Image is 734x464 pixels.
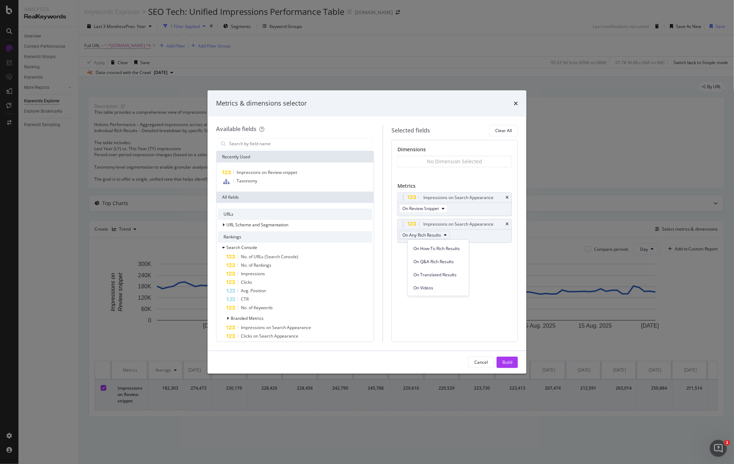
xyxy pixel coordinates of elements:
[474,359,488,365] div: Cancel
[495,128,512,134] div: Clear All
[397,146,512,156] div: Dimensions
[231,315,264,321] span: Branded Metrics
[489,125,518,136] button: Clear All
[226,222,288,228] span: URL Scheme and Segmentation
[397,192,512,216] div: Impressions on Search AppearancetimesOn Review Snippet
[506,196,509,200] div: times
[241,271,265,277] span: Impressions
[218,231,372,243] div: Rankings
[237,169,297,175] span: Impressions on Review snippet
[216,151,374,163] div: Recently Used
[724,440,730,446] span: 1
[391,126,430,135] div: Selected fields
[423,221,493,228] div: Impressions on Search Appearance
[402,205,439,211] span: On Review Snippet
[423,194,493,201] div: Impressions on Search Appearance
[226,244,257,250] span: Search Console
[514,99,518,108] div: times
[241,333,298,339] span: Clicks on Search Appearance
[399,231,450,239] button: On Any Rich Results
[710,440,727,457] iframe: Intercom live chat
[241,305,273,311] span: No. of Keywords
[241,254,298,260] span: No. of URLs (Search Console)
[237,178,257,184] span: Taxonomy
[228,138,372,149] input: Search by field name
[402,232,441,238] span: On Any Rich Results
[497,357,518,368] button: Build
[216,192,374,203] div: All fields
[218,209,372,220] div: URLs
[208,90,526,374] div: modal
[502,359,512,365] div: Build
[241,279,252,285] span: Clicks
[413,259,463,265] span: On Q&A Rich Results
[427,158,482,165] div: No Dimension Selected
[397,182,512,192] div: Metrics
[241,262,271,268] span: No. of Rankings
[413,272,463,278] span: On Translated Results
[241,324,311,330] span: Impressions on Search Appearance
[241,296,249,302] span: CTR
[399,204,448,213] button: On Review Snippet
[241,288,266,294] span: Avg. Position
[413,285,463,291] span: On Videos
[216,125,256,133] div: Available fields
[413,245,463,252] span: On How-To Rich Results
[468,357,494,368] button: Cancel
[397,219,512,243] div: Impressions on Search AppearancetimesOn Any Rich Results
[506,222,509,226] div: times
[216,99,307,108] div: Metrics & dimensions selector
